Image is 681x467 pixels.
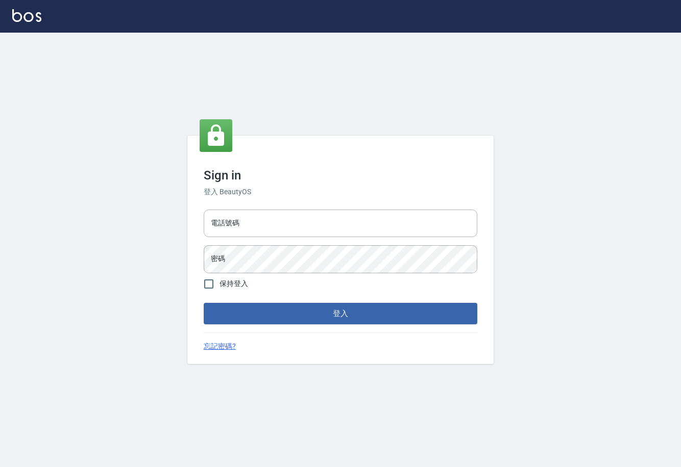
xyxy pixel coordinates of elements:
button: 登入 [204,303,477,324]
span: 保持登入 [220,278,248,289]
img: Logo [12,9,41,22]
h6: 登入 BeautyOS [204,187,477,197]
a: 忘記密碼? [204,341,236,352]
h3: Sign in [204,168,477,183]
